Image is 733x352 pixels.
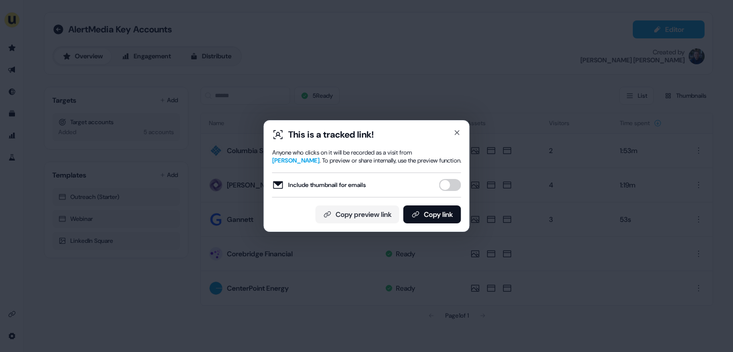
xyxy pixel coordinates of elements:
[403,205,461,223] button: Copy link
[288,129,374,141] div: This is a tracked link!
[272,149,461,165] div: Anyone who clicks on it will be recorded as a visit from . To preview or share internally, use th...
[272,157,320,165] span: [PERSON_NAME]
[272,179,366,191] label: Include thumbnail for emails
[316,205,399,223] button: Copy preview link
